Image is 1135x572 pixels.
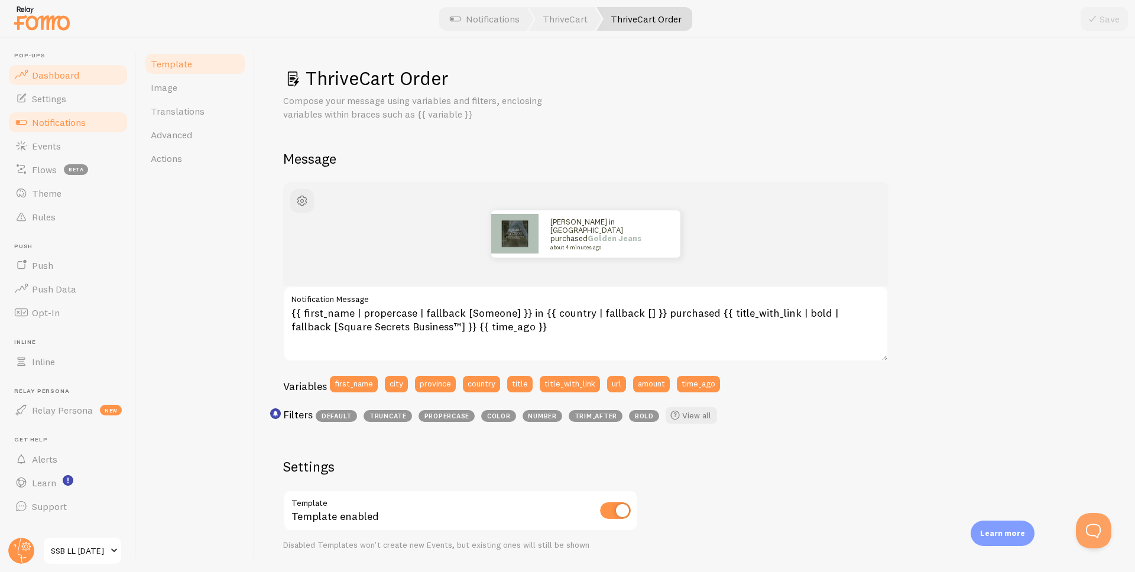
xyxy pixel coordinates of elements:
a: Relay Persona new [7,398,129,422]
a: Theme [7,181,129,205]
span: Rules [32,211,56,223]
span: Push Data [32,283,76,295]
span: Relay Persona [14,388,129,395]
a: Push [7,253,129,277]
span: beta [64,164,88,175]
button: time_ago [677,376,720,392]
a: Template [144,52,247,76]
a: Dashboard [7,63,129,87]
button: title [507,376,533,392]
a: Image [144,76,247,99]
span: new [100,405,122,415]
button: city [385,376,408,392]
label: Notification Message [283,286,888,306]
svg: <p>Use filters like | propercase to change CITY to City in your templates</p> [270,408,281,419]
h3: Filters [283,408,313,421]
img: fomo-relay-logo-orange.svg [12,3,72,33]
span: propercase [419,410,475,422]
span: bold [629,410,659,422]
button: title_with_link [540,376,600,392]
a: Push Data [7,277,129,301]
svg: <p>Watch New Feature Tutorials!</p> [63,475,73,486]
span: Theme [32,187,61,199]
p: Learn more [980,528,1025,539]
small: about 4 minutes ago [550,245,665,251]
a: Alerts [7,447,129,471]
button: first_name [330,376,378,392]
a: Settings [7,87,129,110]
button: country [463,376,500,392]
a: Translations [144,99,247,123]
span: number [523,410,562,422]
span: Push [32,259,53,271]
img: Fomo [491,214,539,253]
h2: Settings [283,457,638,476]
span: Learn [32,477,56,489]
button: url [607,376,626,392]
button: province [415,376,456,392]
div: Disabled Templates won't create new Events, but existing ones will still be shown [283,540,638,551]
a: Inline [7,350,129,373]
p: [PERSON_NAME] in [GEOGRAPHIC_DATA] purchased [550,217,669,251]
a: SSB LL [DATE] [43,537,122,565]
span: Relay Persona [32,404,93,416]
span: Pop-ups [14,52,129,60]
span: Advanced [151,129,192,141]
span: Alerts [32,453,57,465]
p: Compose your message using variables and filters, enclosing variables within braces such as {{ va... [283,94,567,121]
span: Inline [14,339,129,346]
span: Notifications [32,116,86,128]
span: Events [32,140,61,152]
a: Notifications [7,110,129,134]
span: default [316,410,357,422]
span: Inline [32,356,55,368]
a: Flows beta [7,158,129,181]
a: Support [7,495,129,518]
span: Translations [151,105,205,117]
span: Push [14,243,129,251]
span: Actions [151,152,182,164]
span: Opt-In [32,307,60,318]
span: Flows [32,164,57,175]
a: Golden Jeans [588,233,641,243]
span: trim_after [569,410,622,422]
a: Learn [7,471,129,495]
h3: Variables [283,379,327,393]
span: Dashboard [32,69,79,81]
span: Settings [32,93,66,105]
span: SSB LL [DATE] [51,544,107,558]
a: Actions [144,147,247,170]
a: Events [7,134,129,158]
a: Opt-In [7,301,129,324]
a: View all [666,407,717,424]
div: Learn more [971,521,1035,546]
iframe: Help Scout Beacon - Open [1076,513,1111,548]
a: Advanced [144,123,247,147]
span: Support [32,500,67,512]
span: color [481,410,516,422]
h2: Message [283,149,1107,168]
button: amount [633,376,670,392]
span: Image [151,82,177,93]
div: Template enabled [283,490,638,533]
span: truncate [364,410,412,422]
span: Template [151,58,192,70]
span: Get Help [14,436,129,444]
h1: ThriveCart Order [283,66,1107,90]
a: Rules [7,205,129,229]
